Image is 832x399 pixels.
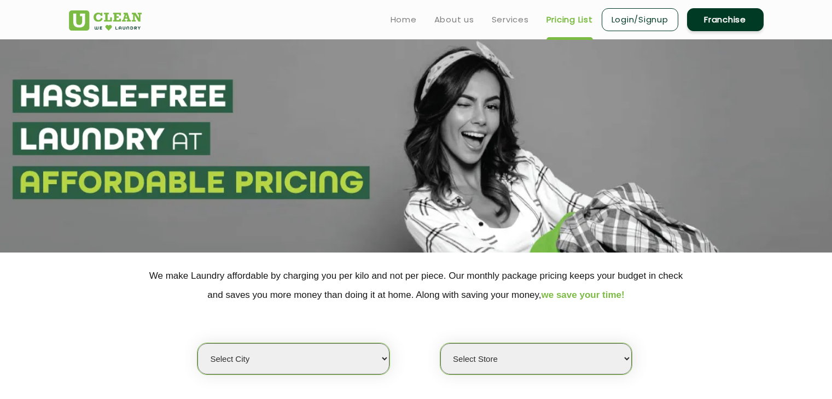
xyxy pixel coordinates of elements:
a: Pricing List [546,13,593,26]
a: Login/Signup [602,8,678,31]
img: UClean Laundry and Dry Cleaning [69,10,142,31]
a: Franchise [687,8,764,31]
a: About us [434,13,474,26]
a: Services [492,13,529,26]
span: we save your time! [542,290,625,300]
p: We make Laundry affordable by charging you per kilo and not per piece. Our monthly package pricin... [69,266,764,304]
a: Home [391,13,417,26]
